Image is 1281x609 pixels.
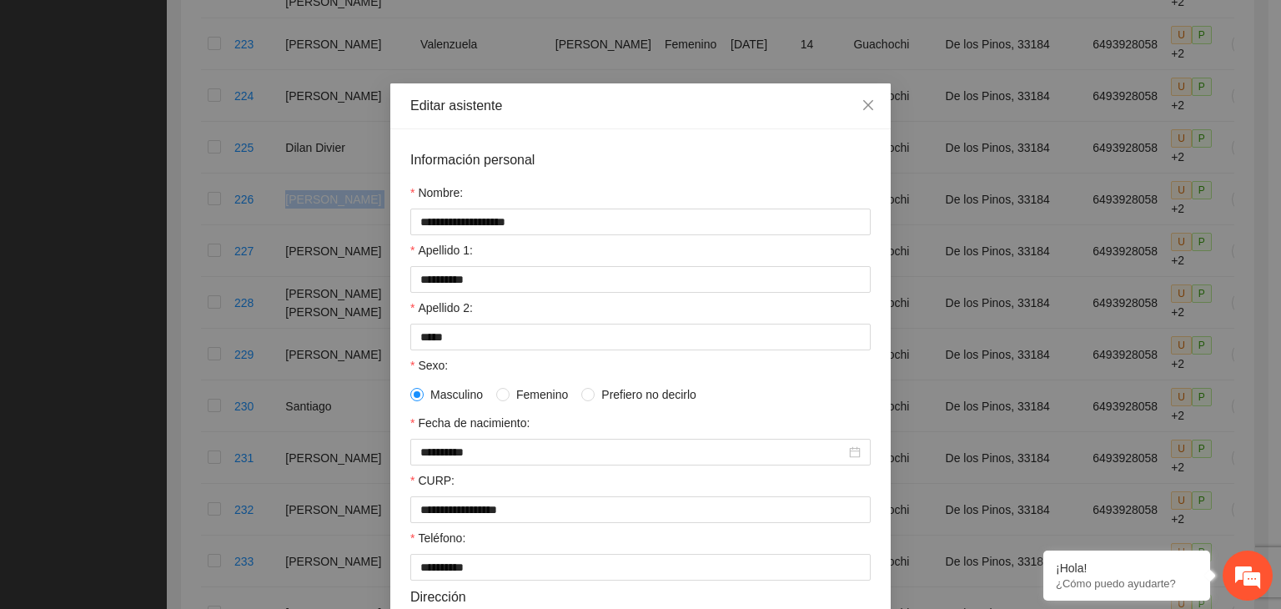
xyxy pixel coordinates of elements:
input: Apellido 2: [410,324,871,350]
label: Fecha de nacimiento: [410,414,530,432]
input: Apellido 1: [410,266,871,293]
label: Nombre: [410,184,463,202]
label: Teléfono: [410,529,465,547]
div: Editar asistente [410,97,871,115]
span: close [862,98,875,112]
label: Sexo: [410,356,448,375]
p: ¿Cómo puedo ayudarte? [1056,577,1198,590]
div: Chatee con nosotros ahora [87,85,280,107]
input: Nombre: [410,209,871,235]
div: ¡Hola! [1056,561,1198,575]
input: CURP: [410,496,871,523]
input: Fecha de nacimiento: [420,443,846,461]
span: Información personal [410,149,535,170]
span: Estamos en línea. [97,205,230,374]
label: Apellido 1: [410,241,473,259]
input: Teléfono: [410,554,871,581]
textarea: Escriba su mensaje y pulse “Intro” [8,420,318,479]
button: Close [846,83,891,128]
label: Apellido 2: [410,299,473,317]
label: CURP: [410,471,455,490]
span: Femenino [510,385,575,404]
span: Dirección [410,586,466,607]
span: Prefiero no decirlo [595,385,703,404]
div: Minimizar ventana de chat en vivo [274,8,314,48]
span: Masculino [424,385,490,404]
